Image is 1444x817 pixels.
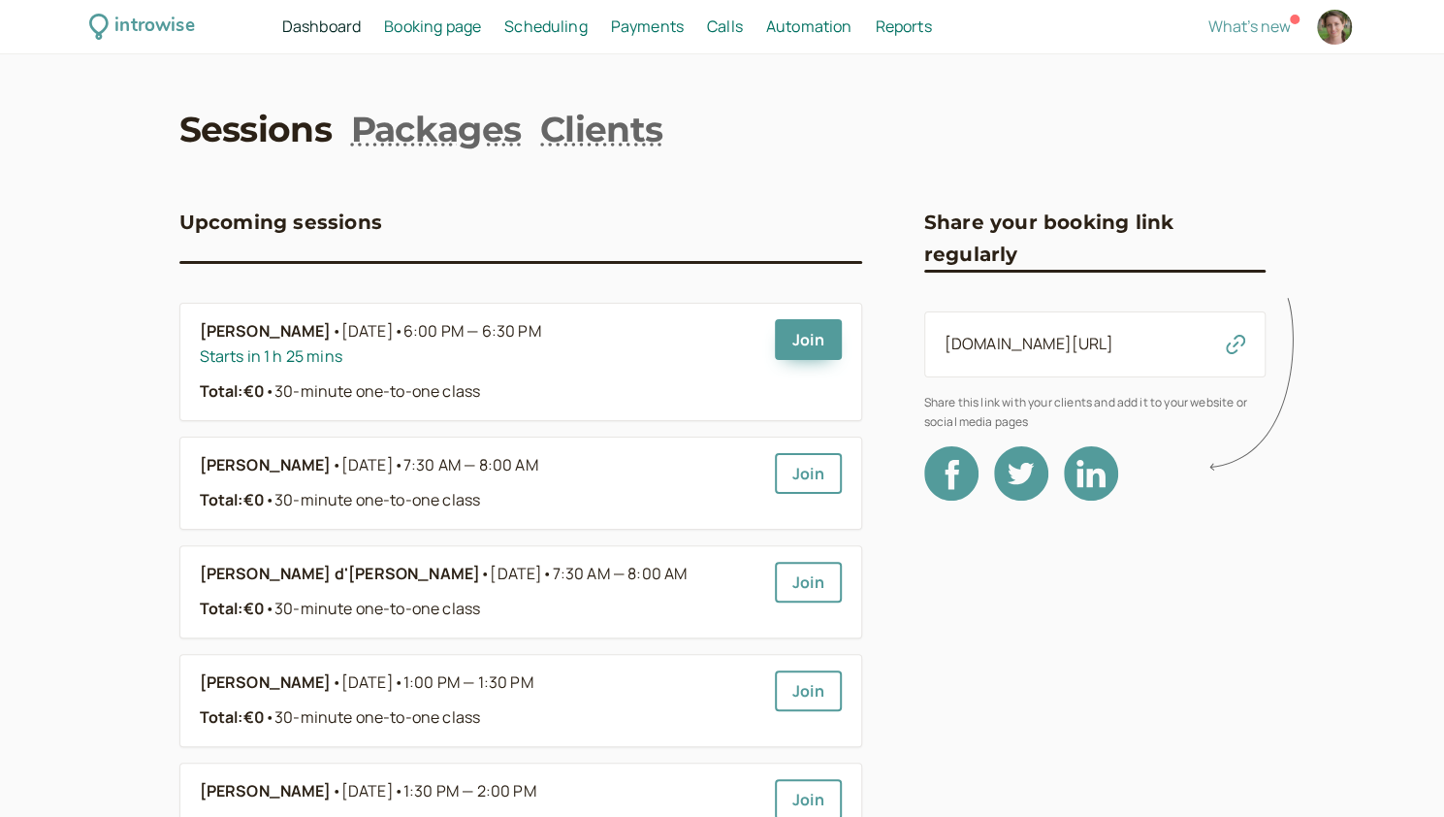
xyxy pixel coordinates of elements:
strong: Total: €0 [200,489,265,510]
a: introwise [89,12,195,42]
strong: Total: €0 [200,598,265,619]
h3: Share your booking link regularly [924,207,1266,270]
span: 6:00 PM — 6:30 PM [403,320,541,342]
span: • [332,779,341,804]
a: Automation [766,15,852,40]
span: [DATE] [341,779,536,804]
b: [PERSON_NAME] [200,319,332,344]
span: • [394,454,403,475]
a: Clients [540,105,662,153]
span: • [542,563,552,584]
a: Join [775,670,842,711]
span: • [394,780,403,801]
b: [PERSON_NAME] [200,453,332,478]
button: What's new [1208,17,1291,35]
strong: Total: €0 [200,706,265,728]
a: Account [1314,7,1355,48]
a: Join [775,562,842,603]
a: Payments [611,15,684,40]
b: [PERSON_NAME] [200,670,332,696]
span: Calls [707,16,743,37]
iframe: Chat Widget [1347,724,1444,817]
span: Automation [766,16,852,37]
span: [DATE] [341,670,533,696]
span: • [480,562,490,587]
span: Reports [875,16,931,37]
strong: Total: €0 [200,380,265,402]
span: • [265,489,274,510]
span: 1:30 PM — 2:00 PM [403,780,536,801]
span: • [394,320,403,342]
a: [PERSON_NAME]•[DATE]•7:30 AM — 8:00 AMTotal:€0•30-minute one-to-one class [200,453,759,513]
span: [DATE] [341,453,538,478]
span: Share this link with your clients and add it to your website or social media pages [924,393,1266,431]
a: [PERSON_NAME] d'[PERSON_NAME]•[DATE]•7:30 AM — 8:00 AMTotal:€0•30-minute one-to-one class [200,562,759,622]
a: [DOMAIN_NAME][URL] [945,333,1114,354]
span: • [265,706,274,728]
span: Scheduling [504,16,588,37]
a: Scheduling [504,15,588,40]
span: Payments [611,16,684,37]
a: Join [775,453,842,494]
div: introwise [114,12,194,42]
a: Dashboard [282,15,361,40]
a: [PERSON_NAME]•[DATE]•1:00 PM — 1:30 PMTotal:€0•30-minute one-to-one class [200,670,759,731]
span: • [332,453,341,478]
span: • [265,598,274,619]
a: Calls [707,15,743,40]
span: What's new [1208,16,1291,37]
span: 30-minute one-to-one class [265,489,480,510]
span: Dashboard [282,16,361,37]
a: Sessions [179,105,332,153]
span: • [265,380,274,402]
h3: Upcoming sessions [179,207,382,238]
span: • [394,671,403,693]
b: [PERSON_NAME] [200,779,332,804]
div: Starts in 1 h 25 mins [200,344,759,370]
span: [DATE] [490,562,687,587]
span: 30-minute one-to-one class [265,598,480,619]
span: 1:00 PM — 1:30 PM [403,671,533,693]
span: 30-minute one-to-one class [265,706,480,728]
a: Booking page [384,15,481,40]
span: • [332,319,341,344]
span: Booking page [384,16,481,37]
span: 7:30 AM — 8:00 AM [552,563,687,584]
a: Join [775,319,842,360]
span: 30-minute one-to-one class [265,380,480,402]
span: [DATE] [341,319,541,344]
a: [PERSON_NAME]•[DATE]•6:00 PM — 6:30 PMStarts in 1 h 25 minsTotal:€0•30-minute one-to-one class [200,319,759,405]
span: • [332,670,341,696]
a: Reports [875,15,931,40]
span: 7:30 AM — 8:00 AM [403,454,538,475]
a: Packages [351,105,521,153]
b: [PERSON_NAME] d'[PERSON_NAME] [200,562,481,587]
